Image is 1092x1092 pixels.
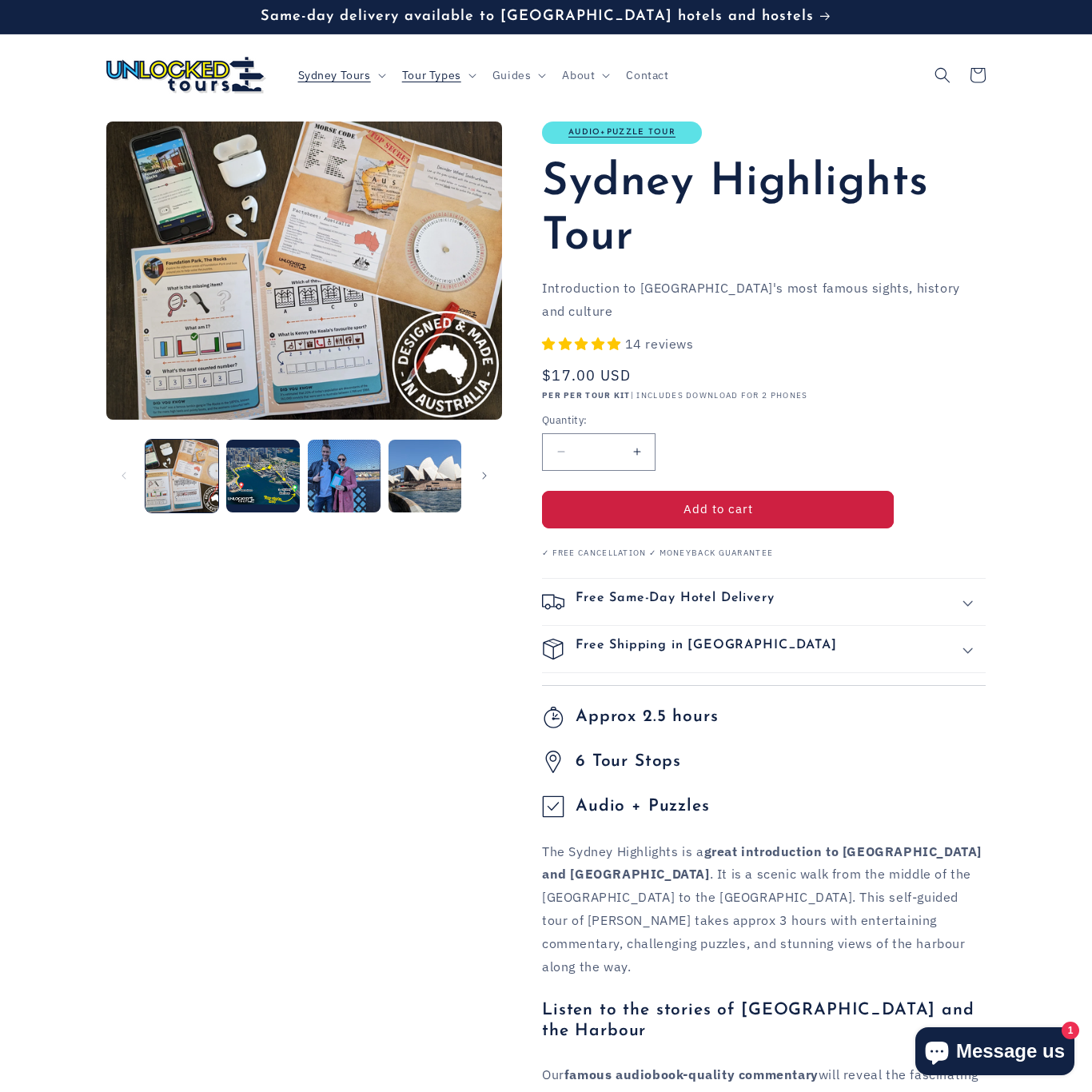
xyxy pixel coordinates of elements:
[542,365,631,386] span: $17.00 USD
[492,68,532,82] span: Guides
[261,9,814,24] span: Same-day delivery available to [GEOGRAPHIC_DATA] hotels and hostels
[576,591,775,613] h2: Free Same-Day Hotel Delivery
[101,50,273,99] a: Unlocked Tours
[106,57,266,94] img: Unlocked Tours
[576,707,718,727] span: Approx 2.5 hours
[542,843,982,883] strong: great introduction to [GEOGRAPHIC_DATA] and [GEOGRAPHIC_DATA]
[542,548,986,558] p: ✓ Free Cancellation ✓ Moneyback Guarantee
[467,458,502,493] button: Slide right
[616,58,678,92] a: Contact
[576,796,710,817] span: Audio + Puzzles
[402,68,461,82] span: Tour Types
[552,58,616,92] summary: About
[483,58,553,92] summary: Guides
[542,390,631,401] strong: PER PER TOUR KIT
[542,156,986,265] h1: Sydney Highlights Tour
[393,58,483,92] summary: Tour Types
[298,68,371,82] span: Sydney Tours
[568,128,676,137] a: Audio+Puzzle Tour
[106,458,141,493] button: Slide left
[542,1066,564,1082] span: Our
[542,391,986,401] p: | INCLUDES DOWNLOAD FOR 2 PHONES
[576,751,681,772] span: 6 Tour Stops
[625,336,694,352] span: 14 reviews
[542,840,986,978] p: The Sydney Highlights is a . It is a scenic walk from the middle of the [GEOGRAPHIC_DATA] to the ...
[626,68,668,82] span: Contact
[145,440,218,512] button: Load image 1 in gallery view
[542,626,986,672] summary: Free Shipping in [GEOGRAPHIC_DATA]
[389,440,461,512] button: Load image 4 in gallery view
[562,68,595,82] span: About
[226,440,299,512] button: Load image 2 in gallery view
[925,58,960,93] summary: Search
[542,277,986,323] p: Introduction to [GEOGRAPHIC_DATA]'s most famous sights, history and culture
[564,1066,819,1082] strong: famous audiobook-quality commentary
[576,638,837,660] h2: Free Shipping in [GEOGRAPHIC_DATA]
[308,440,381,512] button: Load image 3 in gallery view
[106,122,502,516] media-gallery: Gallery Viewer
[542,1000,986,1041] h4: Listen to the stories of [GEOGRAPHIC_DATA] and the Harbour
[542,336,625,352] span: 4.79 stars
[542,579,986,625] summary: Free Same-Day Hotel Delivery
[289,58,393,92] summary: Sydney Tours
[542,491,894,528] button: Add to cart
[542,412,894,428] label: Quantity:
[911,1027,1079,1079] inbox-online-store-chat: Shopify online store chat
